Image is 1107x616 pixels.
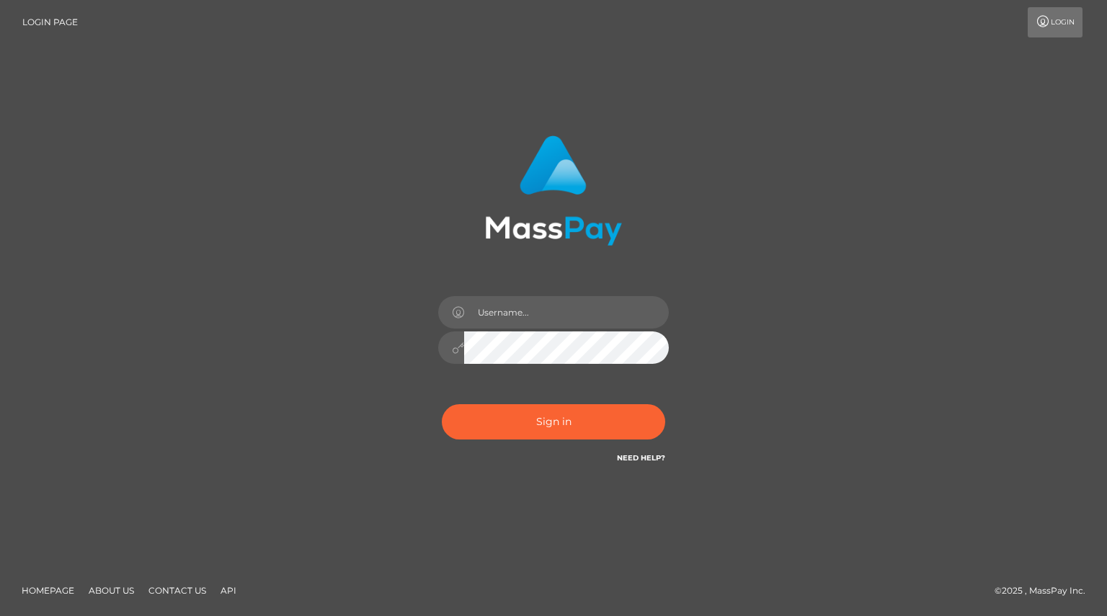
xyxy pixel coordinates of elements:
a: API [215,579,242,602]
img: MassPay Login [485,135,622,246]
a: Need Help? [617,453,665,463]
a: Homepage [16,579,80,602]
button: Sign in [442,404,665,439]
a: Contact Us [143,579,212,602]
a: Login Page [22,7,78,37]
input: Username... [464,296,669,329]
div: © 2025 , MassPay Inc. [995,583,1096,599]
a: Login [1028,7,1082,37]
a: About Us [83,579,140,602]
